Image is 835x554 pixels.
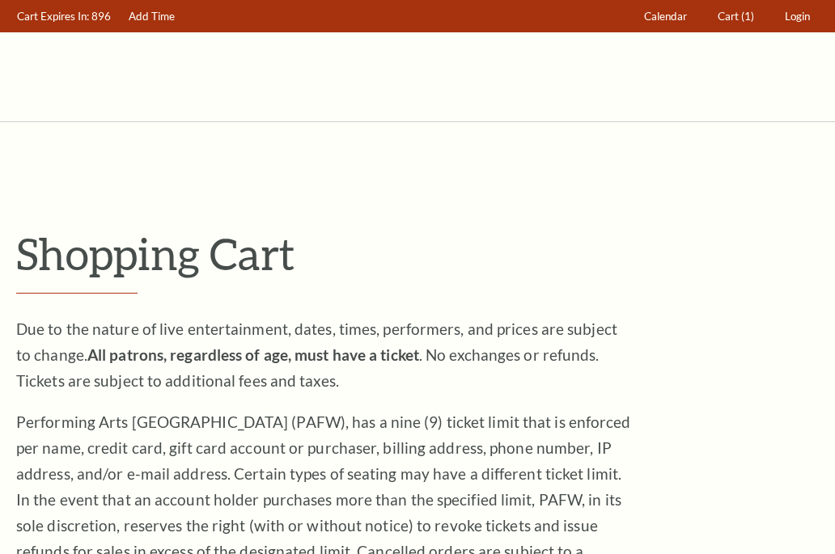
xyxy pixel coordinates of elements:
[710,1,762,32] a: Cart (1)
[87,345,419,364] strong: All patrons, regardless of age, must have a ticket
[121,1,183,32] a: Add Time
[16,319,617,390] span: Due to the nature of live entertainment, dates, times, performers, and prices are subject to chan...
[741,10,754,23] span: (1)
[778,1,818,32] a: Login
[644,10,687,23] span: Calendar
[17,10,89,23] span: Cart Expires In:
[91,10,111,23] span: 896
[785,10,810,23] span: Login
[16,227,819,280] p: Shopping Cart
[718,10,739,23] span: Cart
[637,1,695,32] a: Calendar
